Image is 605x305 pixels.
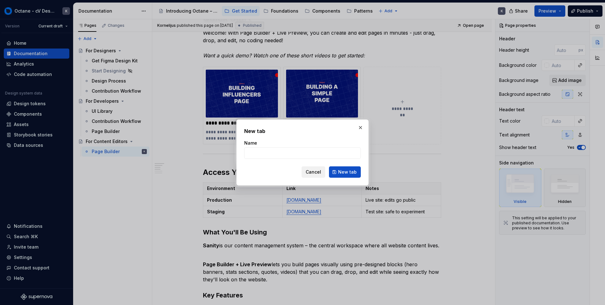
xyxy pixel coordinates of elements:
span: Cancel [306,169,321,175]
label: Name [244,140,257,146]
button: New tab [329,166,361,178]
h2: New tab [244,127,361,135]
button: Cancel [302,166,325,178]
span: New tab [338,169,357,175]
